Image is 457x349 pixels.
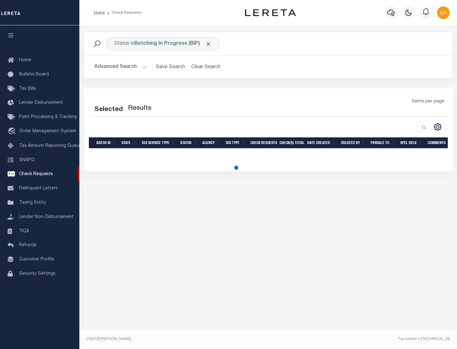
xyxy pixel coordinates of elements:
[398,137,425,148] th: Spcl Delv.
[273,336,450,342] div: Tax Admin v.[TECHNICAL_ID]
[19,172,53,176] span: Check Requests
[119,137,139,148] th: State
[412,98,444,105] span: Items per page
[19,158,35,162] span: SNAPQ
[94,61,147,73] button: Advanced Search
[248,137,277,148] th: Check Requests
[19,129,76,134] span: Order Management System
[106,37,220,50] div: Click to Edit
[19,257,54,262] span: Customer Profile
[19,87,36,91] span: Tax Bills
[105,10,142,16] li: Check Requests
[19,144,81,148] span: Tax Amount Reporting Queue
[82,336,268,342] div: 2025 © [PERSON_NAME].
[94,11,105,15] a: Home
[277,137,305,148] th: Check(s) Total
[152,61,189,73] button: Save Search
[8,128,18,136] i: travel_explore
[200,137,223,148] th: Agency
[205,41,212,47] span: Click to Remove
[139,137,178,148] th: Tax Service Type
[19,115,77,119] span: Pymt Processing & Tracking
[305,137,338,148] th: Date Created
[189,61,223,73] button: Clear Search
[128,103,151,114] label: Results
[19,229,29,233] span: TIQA
[338,137,368,148] th: Created By
[223,137,248,148] th: Tax Type
[245,9,296,16] img: logo-dark.svg
[94,137,119,148] th: Batch Id
[368,137,398,148] th: Payable To
[437,6,450,19] img: svg+xml;base64,PHN2ZyB4bWxucz0iaHR0cDovL3d3dy53My5vcmcvMjAwMC9zdmciIHBvaW50ZXItZXZlbnRzPSJub25lIi...
[19,101,63,105] span: Lender Disbursement
[19,186,58,191] span: Delinquent Letters
[19,243,36,247] span: Refunds
[19,201,46,205] span: Taxing Entity
[19,215,74,219] span: Lender Non-Disbursement
[178,137,200,148] th: Status
[134,41,212,46] b: Batching In Progress (BIP)
[19,272,56,276] span: Security Settings
[19,58,31,63] span: Home
[94,105,123,115] div: Selected
[425,137,454,148] th: Comments
[19,72,49,77] span: Bulletin Board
